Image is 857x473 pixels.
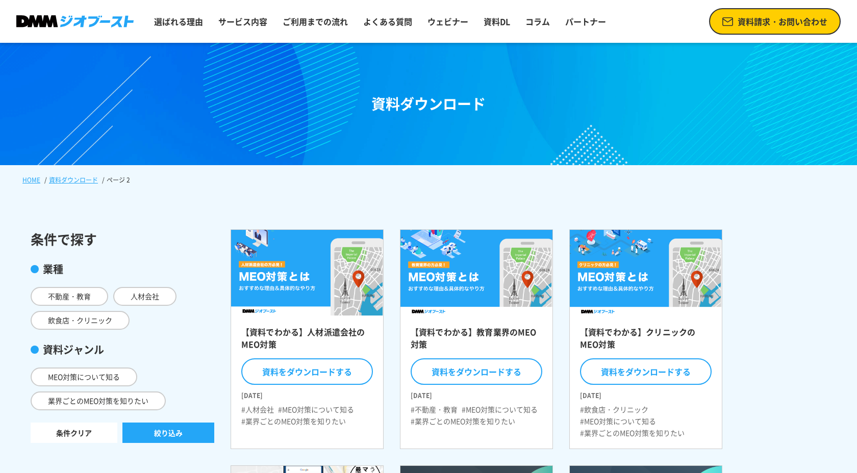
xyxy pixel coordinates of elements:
h1: 資料ダウンロード [371,93,486,115]
a: 資料請求・お問い合わせ [709,8,841,35]
li: #MEO対策について知る [278,404,354,415]
li: #業界ごとのMEO対策を知りたい [580,428,685,438]
button: 資料をダウンロードする [580,358,712,385]
a: 資料ダウンロード [49,175,98,185]
a: コラム [521,11,554,32]
a: 選ばれる理由 [150,11,207,32]
button: 資料をダウンロードする [411,358,542,385]
a: 【資料でわかる】教育業界のMEO対策 資料をダウンロードする [DATE] #不動産・教育#MEO対策について知る#業界ごとのMEO対策を知りたい [400,229,553,449]
time: [DATE] [411,387,542,400]
span: 人材会社 [113,287,177,306]
h2: 【資料でわかる】教育業界のMEO対策 [411,326,542,356]
span: 飲食店・クリニック [31,311,130,330]
li: #業界ごとのMEO対策を知りたい [411,416,515,427]
button: 資料をダウンロードする [241,358,373,385]
h2: 【資料でわかる】クリニックのMEO対策 [580,326,712,356]
span: 資料請求・お問い合わせ [738,15,827,28]
li: #MEO対策について知る [462,404,538,415]
time: [DATE] [580,387,712,400]
a: 【資料でわかる】クリニックのMEO対策 資料をダウンロードする [DATE] #飲食店・クリニック#MEO対策について知る#業界ごとのMEO対策を知りたい [569,229,722,449]
li: #MEO対策について知る [580,416,656,427]
button: 絞り込み [122,423,214,443]
li: #人材会社 [241,404,274,415]
a: パートナー [561,11,610,32]
div: 資料ジャンル [31,342,214,357]
span: MEO対策について知る [31,367,137,386]
li: #飲食店・クリニック [580,404,648,415]
div: 条件で探す [31,229,214,249]
span: 不動産・教育 [31,287,108,306]
a: ウェビナー [423,11,472,32]
li: ページ 2 [100,175,132,185]
h2: 【資料でわかる】人材派遣会社のMEO対策 [241,326,373,356]
a: よくある質問 [359,11,416,32]
span: 業界ごとのMEO対策を知りたい [31,391,166,410]
div: 業種 [31,261,214,277]
a: HOME [22,175,40,185]
time: [DATE] [241,387,373,400]
a: ご利用までの流れ [279,11,352,32]
img: DMMジオブースト [16,15,134,28]
a: サービス内容 [214,11,271,32]
li: #不動産・教育 [411,404,458,415]
a: 【資料でわかる】人材派遣会社のMEO対策 資料をダウンロードする [DATE] #人材会社#MEO対策について知る#業界ごとのMEO対策を知りたい [231,229,384,449]
li: #業界ごとのMEO対策を知りたい [241,416,346,427]
a: 資料DL [480,11,514,32]
a: 条件クリア [31,423,117,443]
